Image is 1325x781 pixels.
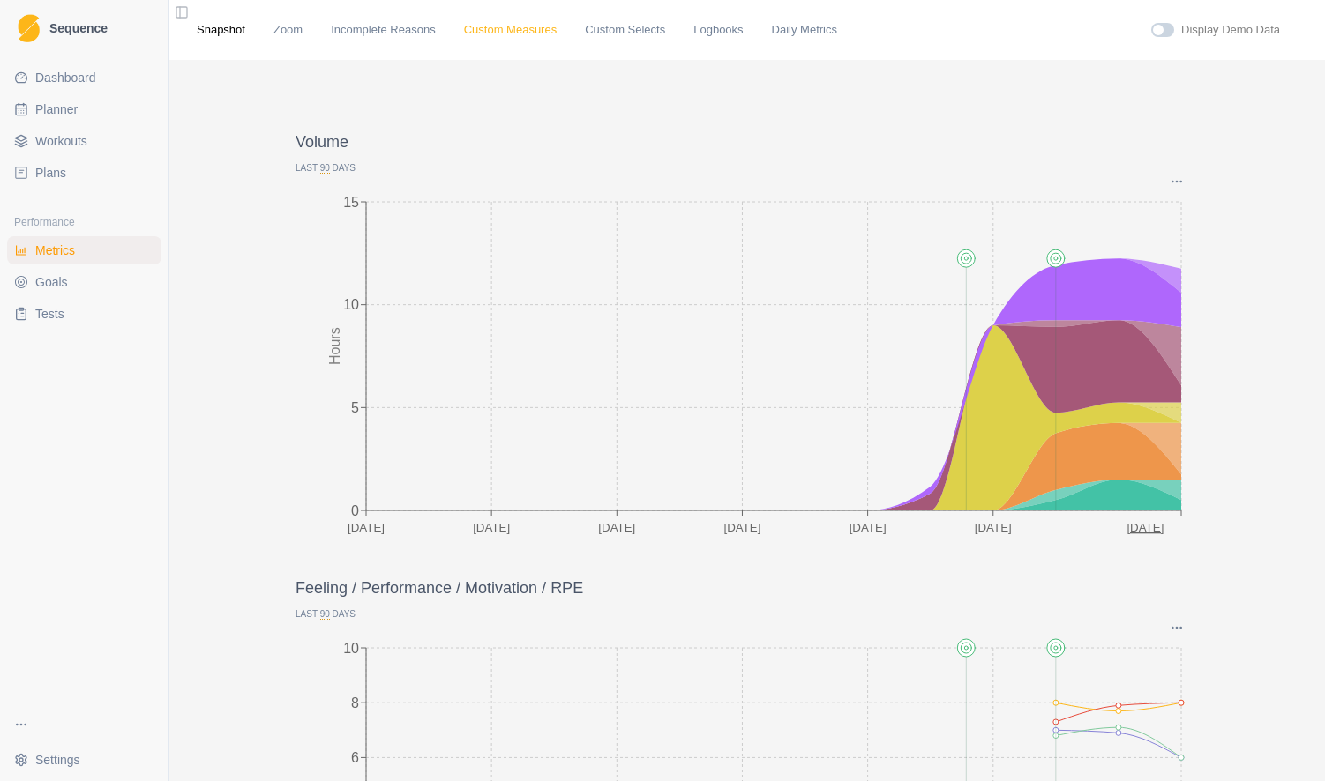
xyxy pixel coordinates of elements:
text: [DATE] [723,521,760,534]
text: [DATE] [348,521,385,534]
a: Logbooks [693,21,743,39]
tspan: Hours [327,327,342,365]
tspan: 6 [351,750,359,765]
button: Options [1169,175,1185,189]
a: Incomplete Reasons [331,21,436,39]
p: Last Days [296,607,1199,621]
a: Daily Metrics [772,21,837,39]
a: Custom Measures [464,21,557,39]
tspan: 8 [351,695,359,710]
text: [DATE] [1127,521,1164,534]
a: Plans [7,159,161,187]
label: Display Demo Data [1181,21,1280,39]
a: Dashboard [7,63,161,92]
span: 90 [320,609,330,620]
p: Last Days [296,161,1199,175]
a: Goals [7,268,161,296]
tspan: 5 [351,400,359,415]
text: [DATE] [473,521,510,534]
a: LogoSequence [7,7,161,49]
a: Metrics [7,236,161,264]
tspan: 15 [343,194,359,209]
span: Metrics [35,242,75,259]
a: Workouts [7,127,161,155]
p: Volume [296,130,1199,154]
span: Plans [35,164,66,182]
a: Snapshot [197,21,245,39]
div: Performance [7,208,161,236]
span: Tests [35,305,64,323]
span: Sequence [49,22,108,34]
p: Feeling / Performance / Motivation / RPE [296,576,1199,600]
span: Goals [35,273,68,291]
a: Custom Selects [585,21,665,39]
a: Planner [7,95,161,123]
span: 90 [320,163,330,174]
button: Options [1169,621,1185,635]
a: Tests [7,300,161,328]
span: Workouts [35,132,87,150]
img: Logo [18,14,40,43]
text: [DATE] [598,521,635,534]
span: Dashboard [35,69,96,86]
span: Planner [35,100,78,118]
text: [DATE] [850,521,887,534]
a: Zoom [273,21,303,39]
tspan: 10 [343,297,359,312]
text: [DATE] [975,521,1012,534]
button: Settings [7,746,161,774]
tspan: 0 [351,502,359,517]
tspan: 10 [343,640,359,655]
